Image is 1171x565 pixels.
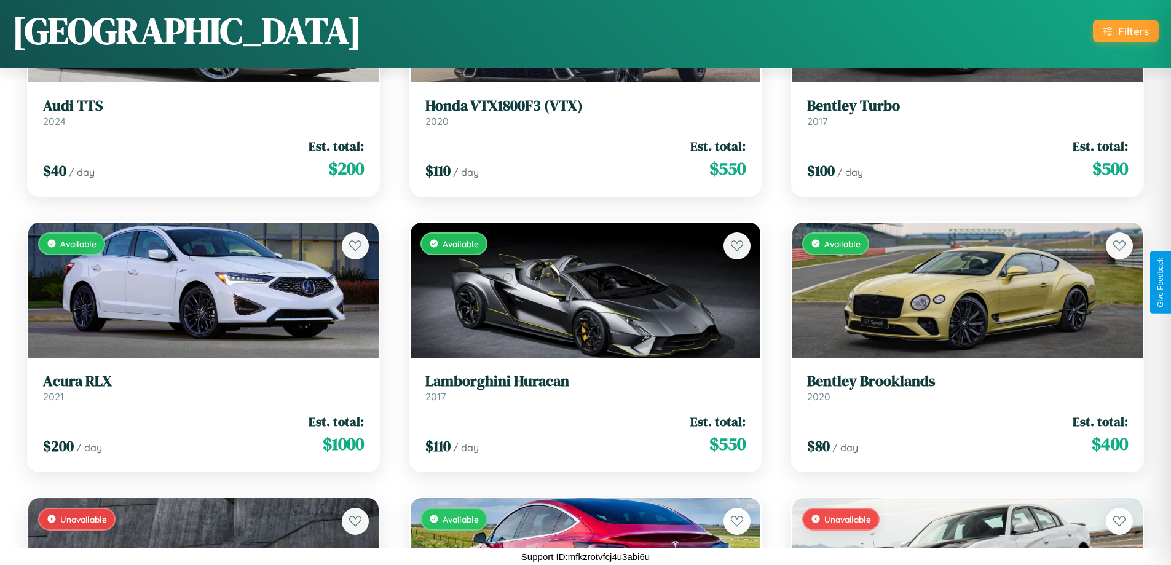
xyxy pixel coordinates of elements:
h3: Audi TTS [43,97,364,115]
span: 2021 [43,390,64,403]
a: Bentley Brooklands2020 [807,373,1128,403]
span: / day [453,441,479,454]
a: Bentley Turbo2017 [807,97,1128,127]
span: / day [837,166,863,178]
span: / day [453,166,479,178]
span: Unavailable [824,514,871,524]
span: $ 40 [43,160,66,181]
span: Est. total: [309,413,364,430]
a: Audi TTS2024 [43,97,364,127]
span: Est. total: [1073,413,1128,430]
span: $ 100 [807,160,835,181]
span: 2017 [425,390,446,403]
span: $ 400 [1092,432,1128,456]
h3: Bentley Turbo [807,97,1128,115]
span: $ 200 [43,436,74,456]
a: Lamborghini Huracan2017 [425,373,746,403]
span: $ 110 [425,436,451,456]
span: $ 80 [807,436,830,456]
div: Filters [1118,25,1149,38]
span: 2024 [43,115,66,127]
span: Available [824,239,861,249]
h3: Bentley Brooklands [807,373,1128,390]
span: Available [443,514,479,524]
h1: [GEOGRAPHIC_DATA] [12,6,361,56]
span: / day [76,441,102,454]
h3: Honda VTX1800F3 (VTX) [425,97,746,115]
span: Available [443,239,479,249]
span: $ 110 [425,160,451,181]
span: $ 1000 [323,432,364,456]
span: 2020 [807,390,830,403]
h3: Lamborghini Huracan [425,373,746,390]
span: Est. total: [309,137,364,155]
div: Give Feedback [1156,258,1165,307]
p: Support ID: mfkzrotvfcj4u3abi6u [521,548,650,565]
a: Acura RLX2021 [43,373,364,403]
span: Est. total: [1073,137,1128,155]
a: Honda VTX1800F3 (VTX)2020 [425,97,746,127]
span: $ 550 [709,156,746,181]
span: Est. total: [690,413,746,430]
span: $ 200 [328,156,364,181]
span: Est. total: [690,137,746,155]
span: Unavailable [60,514,107,524]
button: Filters [1093,20,1159,42]
span: $ 550 [709,432,746,456]
span: / day [832,441,858,454]
span: 2017 [807,115,827,127]
span: Available [60,239,97,249]
span: $ 500 [1092,156,1128,181]
span: 2020 [425,115,449,127]
h3: Acura RLX [43,373,364,390]
span: / day [69,166,95,178]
